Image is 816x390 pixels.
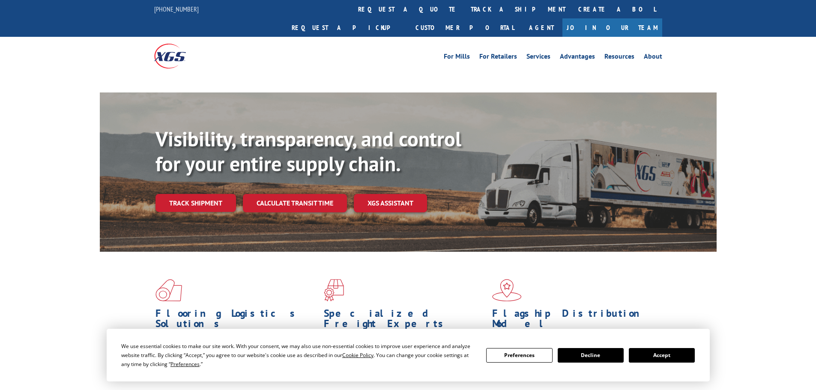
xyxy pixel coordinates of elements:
[479,53,517,63] a: For Retailers
[486,348,552,363] button: Preferences
[107,329,710,381] div: Cookie Consent Prompt
[154,5,199,13] a: [PHONE_NUMBER]
[243,194,347,212] a: Calculate transit time
[604,53,634,63] a: Resources
[562,18,662,37] a: Join Our Team
[170,360,200,368] span: Preferences
[444,53,470,63] a: For Mills
[342,351,374,359] span: Cookie Policy
[526,53,550,63] a: Services
[155,194,236,212] a: Track shipment
[520,18,562,37] a: Agent
[121,342,476,369] div: We use essential cookies to make our site work. With your consent, we may also use non-essential ...
[354,194,427,212] a: XGS ASSISTANT
[629,348,695,363] button: Accept
[560,53,595,63] a: Advantages
[324,308,486,333] h1: Specialized Freight Experts
[644,53,662,63] a: About
[558,348,624,363] button: Decline
[285,18,409,37] a: Request a pickup
[409,18,520,37] a: Customer Portal
[324,279,344,301] img: xgs-icon-focused-on-flooring-red
[155,279,182,301] img: xgs-icon-total-supply-chain-intelligence-red
[492,279,522,301] img: xgs-icon-flagship-distribution-model-red
[155,125,461,177] b: Visibility, transparency, and control for your entire supply chain.
[492,308,654,333] h1: Flagship Distribution Model
[155,308,317,333] h1: Flooring Logistics Solutions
